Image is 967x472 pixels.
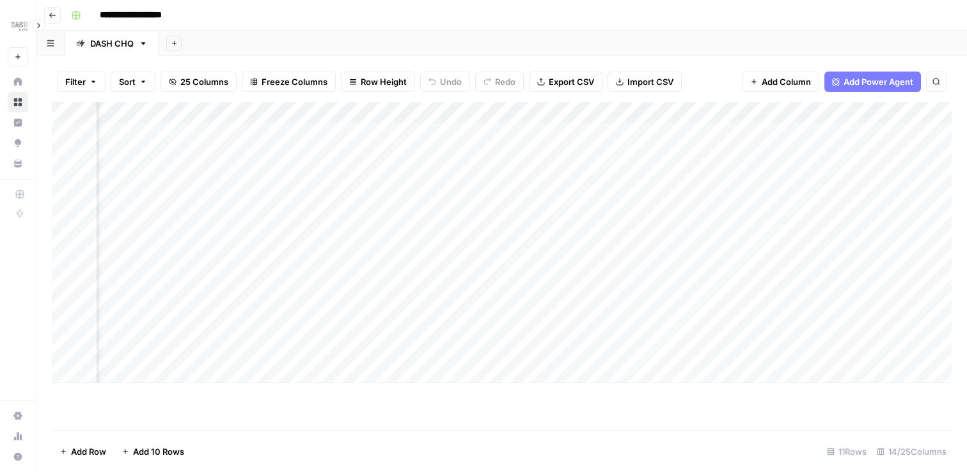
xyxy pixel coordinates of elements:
button: Filter [57,72,106,92]
a: Home [8,72,28,92]
button: Row Height [341,72,415,92]
button: 25 Columns [161,72,237,92]
div: 14/25 Columns [872,441,952,462]
button: Redo [475,72,524,92]
img: Dash Logo [8,15,31,38]
a: Insights [8,112,28,133]
button: Freeze Columns [242,72,336,92]
button: Add Power Agent [824,72,921,92]
a: Your Data [8,153,28,174]
span: 25 Columns [180,75,228,88]
span: Row Height [361,75,407,88]
span: Add 10 Rows [133,445,184,458]
span: Add Row [71,445,106,458]
span: Filter [65,75,86,88]
span: Undo [440,75,462,88]
button: Sort [111,72,155,92]
button: Export CSV [529,72,602,92]
div: 11 Rows [822,441,872,462]
a: Opportunities [8,133,28,153]
div: DASH CHQ [90,37,134,50]
button: Help + Support [8,446,28,467]
span: Redo [495,75,515,88]
button: Import CSV [608,72,682,92]
span: Sort [119,75,136,88]
button: Add 10 Rows [114,441,192,462]
span: Add Power Agent [844,75,913,88]
span: Add Column [762,75,811,88]
span: Freeze Columns [262,75,327,88]
button: Undo [420,72,470,92]
button: Add Column [742,72,819,92]
span: Export CSV [549,75,594,88]
button: Workspace: Dash [8,10,28,42]
a: Usage [8,426,28,446]
a: DASH CHQ [65,31,159,56]
a: Browse [8,92,28,112]
span: Import CSV [627,75,673,88]
button: Add Row [52,441,114,462]
a: Settings [8,406,28,426]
